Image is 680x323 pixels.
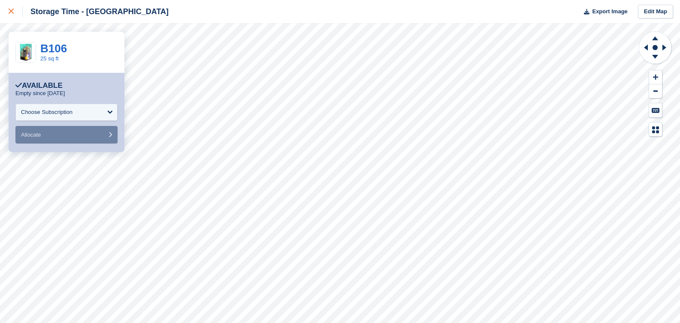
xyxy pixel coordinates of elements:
img: 25ft.jpg [16,42,36,62]
div: Available [15,81,63,90]
button: Zoom Out [649,84,662,99]
a: 25 sq ft [40,55,59,62]
button: Export Image [579,5,628,19]
button: Keyboard Shortcuts [649,103,662,117]
div: Choose Subscription [21,108,73,117]
a: Edit Map [638,5,673,19]
span: Export Image [592,7,627,16]
div: Storage Time - [GEOGRAPHIC_DATA] [23,6,169,17]
button: Map Legend [649,123,662,137]
button: Allocate [15,126,118,144]
p: Empty since [DATE] [15,90,65,97]
span: Allocate [21,132,41,138]
a: B106 [40,42,67,55]
button: Zoom In [649,70,662,84]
